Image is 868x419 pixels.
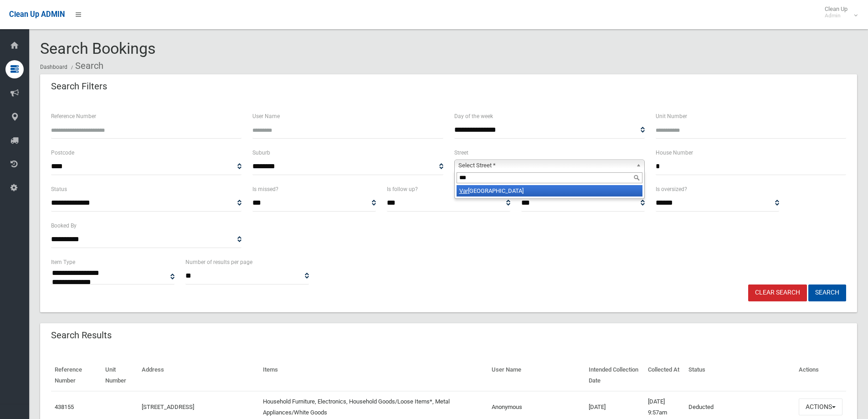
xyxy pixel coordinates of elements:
[585,360,644,391] th: Intended Collection Date
[795,360,846,391] th: Actions
[387,184,418,194] label: Is follow up?
[40,39,156,57] span: Search Bookings
[40,78,118,95] header: Search Filters
[458,160,632,171] span: Select Street *
[457,185,642,197] li: [GEOGRAPHIC_DATA]
[685,360,795,391] th: Status
[51,221,77,231] label: Booked By
[808,285,846,301] button: Search
[69,57,103,74] li: Search
[51,257,75,267] label: Item Type
[656,184,687,194] label: Is oversized?
[102,360,138,391] th: Unit Number
[9,10,65,19] span: Clean Up ADMIN
[454,148,468,158] label: Street
[644,360,685,391] th: Collected At
[252,111,280,121] label: User Name
[252,184,278,194] label: Is missed?
[259,360,488,391] th: Items
[51,360,102,391] th: Reference Number
[488,360,585,391] th: User Name
[55,403,74,410] a: 438155
[825,12,847,19] small: Admin
[185,257,252,267] label: Number of results per page
[459,187,468,194] em: Var
[51,111,96,121] label: Reference Number
[748,285,807,301] a: Clear Search
[40,64,67,70] a: Dashboard
[138,360,259,391] th: Address
[142,403,194,410] a: [STREET_ADDRESS]
[799,398,842,415] button: Actions
[51,148,74,158] label: Postcode
[656,111,687,121] label: Unit Number
[40,326,123,344] header: Search Results
[252,148,270,158] label: Suburb
[51,184,67,194] label: Status
[454,111,493,121] label: Day of the week
[656,148,693,158] label: House Number
[820,5,857,19] span: Clean Up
